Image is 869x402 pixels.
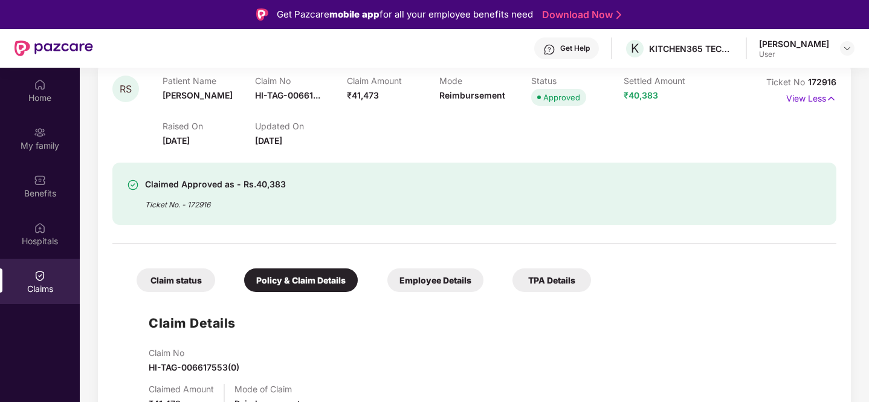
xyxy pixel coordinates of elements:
[842,44,852,53] img: svg+xml;base64,PHN2ZyBpZD0iRHJvcGRvd24tMzJ4MzIiIHhtbG5zPSJodHRwOi8vd3d3LnczLm9yZy8yMDAwL3N2ZyIgd2...
[543,91,580,103] div: Approved
[616,8,621,21] img: Stroke
[255,135,282,146] span: [DATE]
[34,174,46,186] img: svg+xml;base64,PHN2ZyBpZD0iQmVuZWZpdHMiIHhtbG5zPSJodHRwOi8vd3d3LnczLm9yZy8yMDAwL3N2ZyIgd2lkdGg9Ij...
[759,38,829,50] div: [PERSON_NAME]
[512,268,591,292] div: TPA Details
[624,76,716,86] p: Settled Amount
[163,76,255,86] p: Patient Name
[256,8,268,21] img: Logo
[766,77,808,87] span: Ticket No
[759,50,829,59] div: User
[347,90,379,100] span: ₹41,473
[163,90,233,100] span: [PERSON_NAME]
[439,76,532,86] p: Mode
[145,192,286,210] div: Ticket No. - 172916
[439,90,505,100] span: Reimbursement
[786,89,836,105] p: View Less
[127,179,139,191] img: svg+xml;base64,PHN2ZyBpZD0iU3VjY2Vzcy0zMngzMiIgeG1sbnM9Imh0dHA6Ly93d3cudzMub3JnLzIwMDAvc3ZnIiB3aW...
[560,44,590,53] div: Get Help
[34,270,46,282] img: svg+xml;base64,PHN2ZyBpZD0iQ2xhaW0iIHhtbG5zPSJodHRwOi8vd3d3LnczLm9yZy8yMDAwL3N2ZyIgd2lkdGg9IjIwIi...
[234,384,300,394] p: Mode of Claim
[347,76,439,86] p: Claim Amount
[15,41,93,56] img: New Pazcare Logo
[149,362,239,372] span: HI-TAG-006617553(0)
[255,76,347,86] p: Claim No
[387,268,483,292] div: Employee Details
[631,41,639,56] span: K
[34,79,46,91] img: svg+xml;base64,PHN2ZyBpZD0iSG9tZSIgeG1sbnM9Imh0dHA6Ly93d3cudzMub3JnLzIwMDAvc3ZnIiB3aWR0aD0iMjAiIG...
[244,268,358,292] div: Policy & Claim Details
[145,177,286,192] div: Claimed Approved as - Rs.40,383
[255,90,320,100] span: HI-TAG-00661...
[531,76,624,86] p: Status
[34,126,46,138] img: svg+xml;base64,PHN2ZyB3aWR0aD0iMjAiIGhlaWdodD0iMjAiIHZpZXdCb3g9IjAgMCAyMCAyMCIgZmlsbD0ibm9uZSIgeG...
[624,90,658,100] span: ₹40,383
[120,84,132,94] span: RS
[542,8,618,21] a: Download Now
[826,92,836,105] img: svg+xml;base64,PHN2ZyB4bWxucz0iaHR0cDovL3d3dy53My5vcmcvMjAwMC9zdmciIHdpZHRoPSIxNyIgaGVpZ2h0PSIxNy...
[34,222,46,234] img: svg+xml;base64,PHN2ZyBpZD0iSG9zcGl0YWxzIiB4bWxucz0iaHR0cDovL3d3dy53My5vcmcvMjAwMC9zdmciIHdpZHRoPS...
[163,135,190,146] span: [DATE]
[137,268,215,292] div: Claim status
[149,313,236,333] h1: Claim Details
[255,121,347,131] p: Updated On
[808,77,836,87] span: 172916
[329,8,380,20] strong: mobile app
[649,43,734,54] div: KITCHEN365 TECHNOLOGIES PRIVATE LIMITED
[277,7,533,22] div: Get Pazcare for all your employee benefits need
[543,44,555,56] img: svg+xml;base64,PHN2ZyBpZD0iSGVscC0zMngzMiIgeG1sbnM9Imh0dHA6Ly93d3cudzMub3JnLzIwMDAvc3ZnIiB3aWR0aD...
[163,121,255,131] p: Raised On
[149,348,239,358] p: Claim No
[149,384,214,394] p: Claimed Amount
